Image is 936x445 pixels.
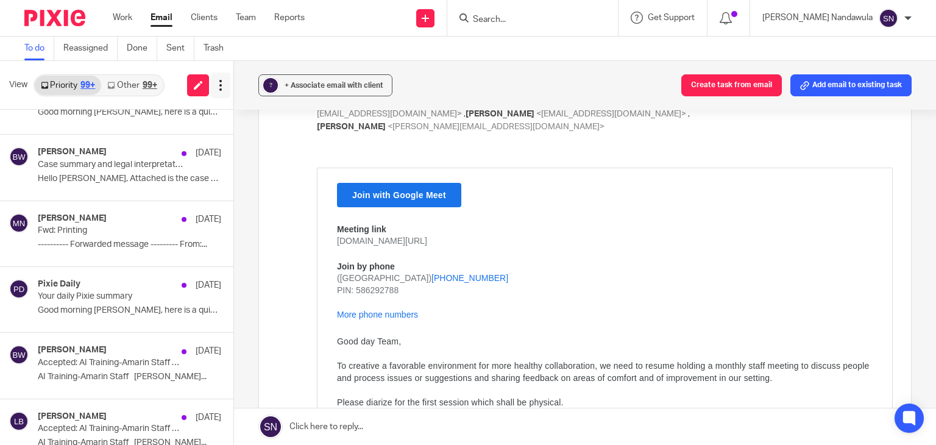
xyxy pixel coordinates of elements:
[285,82,383,89] span: + Associate email with client
[38,240,221,250] p: ---------- Forwarded message --------- From:...
[20,179,552,432] span: Good day Team, To creative a favorable environment for more healthy collaboration, we need to res...
[191,12,218,24] a: Clients
[20,386,93,396] b: [PERSON_NAME]
[258,74,392,96] button: ? + Associate email with client
[38,213,107,224] h4: [PERSON_NAME]
[762,12,873,24] p: [PERSON_NAME] Nandawula
[20,115,115,125] span: ([GEOGRAPHIC_DATA])
[196,279,221,291] p: [DATE]
[9,345,29,365] img: svg%3E
[472,15,581,26] input: Search
[24,10,85,26] img: Pixie
[38,160,185,170] p: Case summary and legal interpretation
[688,110,690,118] span: ,
[9,411,29,431] img: svg%3E
[879,9,898,28] img: svg%3E
[263,78,278,93] div: ?
[38,424,185,434] p: Accepted: AI Training-Amarin Staff @ [DATE] 2pm - 4pm (EAT) ([PERSON_NAME] Nandawula)
[9,79,27,91] span: View
[681,74,782,96] button: Create task from email
[38,372,221,382] p: AI Training-Amarin Staff [PERSON_NAME]...
[464,110,466,118] span: ,
[115,114,191,126] a: [PHONE_NUMBER]
[20,410,119,420] a: Amarin Financial Group
[536,110,686,118] span: <[EMAIL_ADDRESS][DOMAIN_NAME]>
[38,174,221,184] p: Hello [PERSON_NAME], Attached is the case summary...
[127,37,157,60] a: Done
[20,25,144,49] a: Join with Google Meet
[38,226,185,236] p: Fwd: Printing
[127,410,158,420] a: SOUCE
[38,107,221,118] p: Good morning [PERSON_NAME], here is a quick overview...
[9,213,29,233] img: svg%3E
[122,410,124,420] b: |
[20,77,110,89] a: [DOMAIN_NAME][URL]
[24,37,54,60] a: To do
[317,123,386,131] span: [PERSON_NAME]
[204,37,233,60] a: Trash
[274,12,305,24] a: Reports
[38,345,107,355] h4: [PERSON_NAME]
[38,305,221,316] p: Good morning [PERSON_NAME], here is a quick overview...
[113,12,132,24] a: Work
[648,13,695,22] span: Get Support
[80,81,95,90] div: 99+
[9,279,29,299] img: svg%3E
[196,213,221,226] p: [DATE]
[196,411,221,424] p: [DATE]
[236,12,256,24] a: Team
[790,74,912,96] button: Add email to existing task
[9,147,29,166] img: svg%3E
[20,127,82,137] span: PIN: 586292788
[20,104,78,114] h2: Join by phone
[38,411,107,422] h4: [PERSON_NAME]
[63,37,118,60] a: Reassigned
[196,147,221,159] p: [DATE]
[151,12,172,24] a: Email
[38,147,107,157] h4: [PERSON_NAME]
[38,358,185,368] p: Accepted: AI Training-Amarin Staff @ [DATE] 2pm - 4pm (EAT) ([PERSON_NAME] Nandawula)
[20,66,69,77] h2: Meeting link
[388,123,604,131] span: <[PERSON_NAME][EMAIL_ADDRESS][DOMAIN_NAME]>
[101,76,163,95] a: Other99+
[466,110,534,118] span: [PERSON_NAME]
[143,81,157,90] div: 99+
[35,76,101,95] a: Priority99+
[20,151,101,163] a: More phone numbers
[35,32,129,42] span: Join with Google Meet
[38,279,80,290] h4: Pixie Daily
[38,291,185,302] p: Your daily Pixie summary
[196,345,221,357] p: [DATE]
[166,37,194,60] a: Sent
